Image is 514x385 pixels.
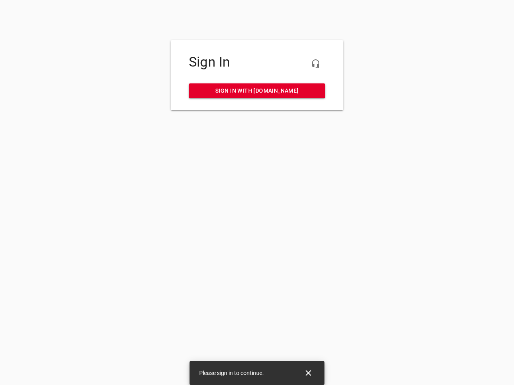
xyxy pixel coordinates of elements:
[306,54,325,73] button: Live Chat
[189,54,325,70] h4: Sign In
[199,370,264,376] span: Please sign in to continue.
[189,83,325,98] a: Sign in with [DOMAIN_NAME]
[299,363,318,383] button: Close
[195,86,319,96] span: Sign in with [DOMAIN_NAME]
